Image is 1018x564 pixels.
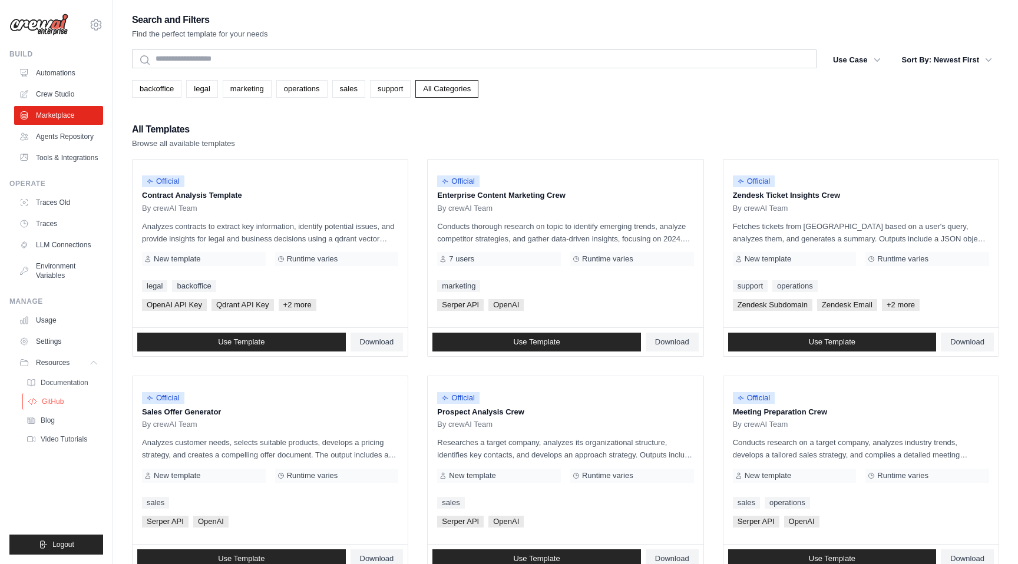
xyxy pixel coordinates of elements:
span: Serper API [437,516,484,527]
a: legal [142,280,167,292]
p: Prospect Analysis Crew [437,406,693,418]
a: sales [733,497,760,509]
span: 7 users [449,254,474,264]
div: Build [9,49,103,59]
span: Download [655,554,689,563]
a: Environment Variables [14,257,103,285]
button: Logout [9,535,103,555]
a: operations [276,80,328,98]
span: Resources [36,358,70,367]
span: OpenAI API Key [142,299,207,311]
span: Official [437,175,480,187]
a: Agents Repository [14,127,103,146]
span: By crewAI Team [437,420,493,429]
div: Manage [9,297,103,306]
span: New template [745,471,791,480]
span: Download [360,554,394,563]
span: +2 more [279,299,316,311]
p: Conducts research on a target company, analyzes industry trends, develops a tailored sales strate... [733,436,989,461]
span: New template [449,471,495,480]
h2: Search and Filters [132,12,268,28]
span: OpenAI [488,299,524,311]
a: marketing [223,80,272,98]
p: Fetches tickets from [GEOGRAPHIC_DATA] based on a user's query, analyzes them, and generates a su... [733,220,989,245]
a: Marketplace [14,106,103,125]
h2: All Templates [132,121,235,138]
span: Documentation [41,378,88,387]
div: Operate [9,179,103,188]
a: backoffice [172,280,216,292]
p: Analyzes contracts to extract key information, identify potential issues, and provide insights fo... [142,220,398,245]
span: Runtime varies [287,471,338,480]
a: marketing [437,280,480,292]
span: Blog [41,416,55,425]
span: OpenAI [784,516,819,527]
p: Sales Offer Generator [142,406,398,418]
span: Use Template [513,554,560,563]
span: Official [733,175,775,187]
span: By crewAI Team [733,204,788,213]
a: Automations [14,64,103,82]
a: Video Tutorials [21,431,103,447]
span: By crewAI Team [142,420,197,429]
a: LLM Connections [14,235,103,254]
span: OpenAI [488,516,524,527]
span: Download [360,337,394,347]
span: Serper API [142,516,189,527]
span: Serper API [733,516,779,527]
span: OpenAI [193,516,229,527]
span: Qdrant API Key [211,299,274,311]
span: Zendesk Email [817,299,877,311]
span: Runtime varies [582,471,633,480]
span: Use Template [809,337,855,347]
span: Runtime varies [877,471,928,480]
a: Traces Old [14,193,103,212]
span: Use Template [513,337,560,347]
span: Serper API [437,299,484,311]
a: Download [351,333,404,351]
a: Traces [14,214,103,233]
img: Logo [9,14,68,36]
a: backoffice [132,80,181,98]
span: Runtime varies [877,254,928,264]
span: Official [733,392,775,404]
a: Documentation [21,374,103,391]
span: Runtime varies [287,254,338,264]
span: By crewAI Team [437,204,493,213]
span: GitHub [42,397,64,406]
span: +2 more [882,299,920,311]
span: Official [142,392,184,404]
p: Researches a target company, analyzes its organizational structure, identifies key contacts, and ... [437,436,693,461]
p: Analyzes customer needs, selects suitable products, develops a pricing strategy, and creates a co... [142,436,398,461]
a: Tools & Integrations [14,148,103,167]
span: By crewAI Team [733,420,788,429]
p: Conducts thorough research on topic to identify emerging trends, analyze competitor strategies, a... [437,220,693,245]
a: operations [772,280,818,292]
a: Usage [14,311,103,330]
span: Official [437,392,480,404]
p: Enterprise Content Marketing Crew [437,190,693,201]
span: Use Template [809,554,855,563]
a: Use Template [432,333,641,351]
a: Use Template [728,333,937,351]
a: Blog [21,412,103,429]
a: GitHub [22,393,104,410]
span: Video Tutorials [41,434,87,444]
a: legal [186,80,217,98]
span: Download [950,337,984,347]
a: sales [332,80,365,98]
span: Logout [52,540,74,549]
a: support [733,280,768,292]
a: Use Template [137,333,346,351]
button: Sort By: Newest First [895,49,999,71]
p: Zendesk Ticket Insights Crew [733,190,989,201]
p: Meeting Preparation Crew [733,406,989,418]
span: Zendesk Subdomain [733,299,812,311]
span: By crewAI Team [142,204,197,213]
a: All Categories [415,80,478,98]
span: New template [745,254,791,264]
span: Download [655,337,689,347]
span: Use Template [218,337,265,347]
span: Use Template [218,554,265,563]
p: Contract Analysis Template [142,190,398,201]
